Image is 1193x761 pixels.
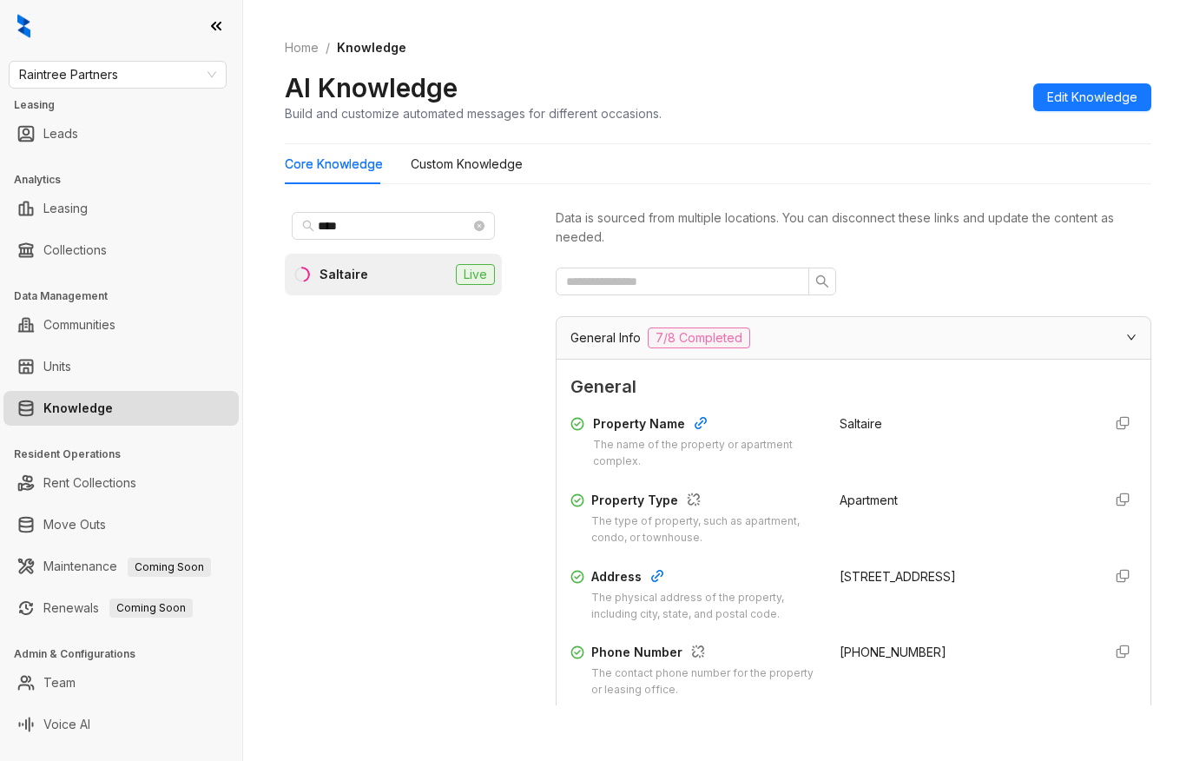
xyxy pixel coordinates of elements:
[815,275,829,288] span: search
[43,591,193,625] a: RenewalsComing Soon
[3,308,239,342] li: Communities
[3,466,239,500] li: Rent Collections
[3,116,239,151] li: Leads
[43,466,136,500] a: Rent Collections
[109,599,193,618] span: Coming Soon
[320,265,368,284] div: Saltaire
[570,328,641,347] span: General Info
[43,116,78,151] a: Leads
[43,707,90,742] a: Voice AI
[3,391,239,426] li: Knowledge
[43,191,88,226] a: Leasing
[3,665,239,700] li: Team
[43,308,115,342] a: Communities
[411,155,523,174] div: Custom Knowledge
[43,391,113,426] a: Knowledge
[326,38,330,57] li: /
[14,646,242,662] h3: Admin & Configurations
[1126,332,1137,342] span: expanded
[591,665,819,698] div: The contact phone number for the property or leasing office.
[1033,83,1151,111] button: Edit Knowledge
[591,567,819,590] div: Address
[281,38,322,57] a: Home
[840,416,882,431] span: Saltaire
[3,233,239,268] li: Collections
[14,288,242,304] h3: Data Management
[302,220,314,232] span: search
[593,437,819,470] div: The name of the property or apartment complex.
[285,155,383,174] div: Core Knowledge
[593,414,819,437] div: Property Name
[648,328,750,348] span: 7/8 Completed
[840,645,946,659] span: [PHONE_NUMBER]
[285,104,662,122] div: Build and customize automated messages for different occasions.
[19,62,216,88] span: Raintree Partners
[591,513,819,546] div: The type of property, such as apartment, condo, or townhouse.
[43,349,71,384] a: Units
[556,208,1151,247] div: Data is sourced from multiple locations. You can disconnect these links and update the content as...
[1047,88,1137,107] span: Edit Knowledge
[43,507,106,542] a: Move Outs
[3,507,239,542] li: Move Outs
[557,317,1150,359] div: General Info7/8 Completed
[570,374,1137,400] span: General
[3,349,239,384] li: Units
[14,447,242,462] h3: Resident Operations
[591,643,819,665] div: Phone Number
[3,191,239,226] li: Leasing
[840,567,1088,586] div: [STREET_ADDRESS]
[14,172,242,188] h3: Analytics
[128,558,211,577] span: Coming Soon
[840,493,898,507] span: Apartment
[474,221,484,231] span: close-circle
[17,14,30,38] img: logo
[3,707,239,742] li: Voice AI
[591,491,819,513] div: Property Type
[456,264,495,285] span: Live
[591,590,819,623] div: The physical address of the property, including city, state, and postal code.
[337,40,406,55] span: Knowledge
[285,71,458,104] h2: AI Knowledge
[43,233,107,268] a: Collections
[43,665,76,700] a: Team
[3,591,239,625] li: Renewals
[14,97,242,113] h3: Leasing
[3,549,239,584] li: Maintenance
